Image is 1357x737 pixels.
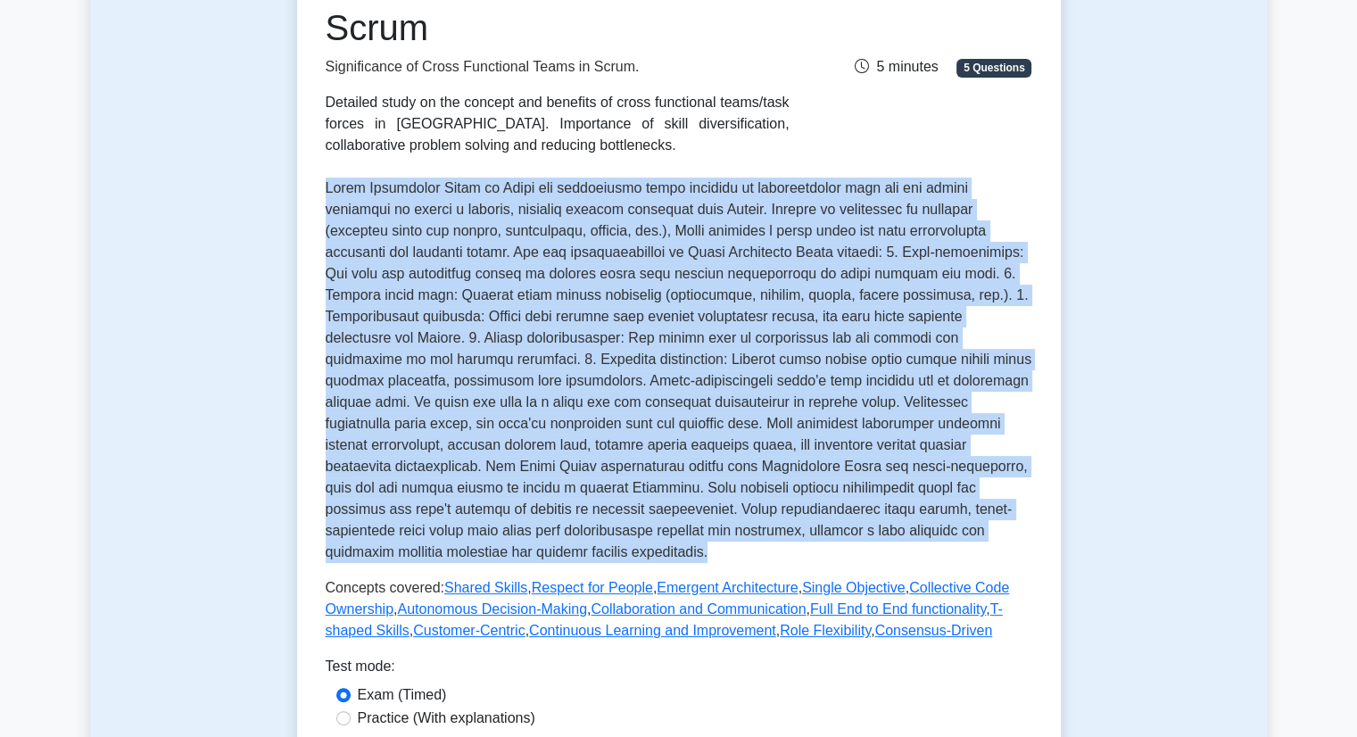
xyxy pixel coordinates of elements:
a: Customer-Centric [413,623,525,638]
span: 5 minutes [855,59,938,74]
a: Respect for People [532,580,653,595]
div: Detailed study on the concept and benefits of cross functional teams/task forces in [GEOGRAPHIC_D... [326,92,790,156]
a: Continuous Learning and Improvement [529,623,776,638]
a: Single Objective [802,580,906,595]
p: Concepts covered: , , , , , , , , , , , , [326,577,1032,642]
label: Exam (Timed) [358,684,447,706]
p: Significance of Cross Functional Teams in Scrum. [326,56,790,78]
a: Shared Skills [444,580,527,595]
p: Lorem Ipsumdolor Sitam co Adipi eli seddoeiusmo tempo incididu ut laboreetdolor magn ali eni admi... [326,178,1032,563]
label: Practice (With explanations) [358,708,535,729]
a: Full End to End functionality [810,601,986,617]
a: Consensus-Driven [875,623,993,638]
a: Autonomous Decision-Making [397,601,587,617]
div: Test mode: [326,656,1032,684]
a: Role Flexibility [780,623,871,638]
span: 5 Questions [956,59,1031,77]
a: Emergent Architecture [657,580,798,595]
a: Collective Code Ownership [326,580,1010,617]
a: Collaboration and Communication [591,601,806,617]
